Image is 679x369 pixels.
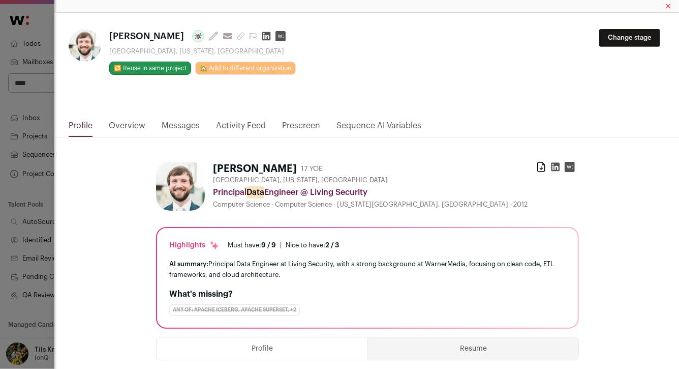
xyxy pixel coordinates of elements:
div: Computer Science - Computer Science - [US_STATE][GEOGRAPHIC_DATA], [GEOGRAPHIC_DATA] - 2012 [213,201,579,209]
button: Resume [368,337,578,360]
a: Profile [69,120,92,137]
a: Messages [162,120,200,137]
span: AI summary: [169,261,208,267]
div: Highlights [169,240,220,250]
div: Any of: Apache Iceberg, Apache Superset, +2 [169,304,300,316]
button: Change stage [599,29,660,47]
a: Overview [109,120,145,137]
div: 17 YOE [301,164,323,174]
div: Principal Data Engineer at Living Security, with a strong background at WarnerMedia, focusing on ... [169,259,566,280]
span: 2 / 3 [325,242,339,248]
div: Must have: [228,241,276,249]
div: Principal Engineer @ Living Security [213,186,579,198]
mark: Data [246,186,264,198]
a: Sequence AI Variables [336,120,421,137]
a: Activity Feed [216,120,266,137]
div: Nice to have: [286,241,339,249]
span: [PERSON_NAME] [109,29,184,43]
div: [GEOGRAPHIC_DATA], [US_STATE], [GEOGRAPHIC_DATA] [109,47,296,55]
button: Profile [157,337,367,360]
h1: [PERSON_NAME] [213,162,297,176]
ul: | [228,241,339,249]
h2: What's missing? [169,288,566,300]
a: Prescreen [282,120,320,137]
span: 9 / 9 [261,242,276,248]
a: 🏡 Add to different organization [195,62,296,75]
img: b70292458d07b72097f7f1575492e301ea3ce635aea48288976c08b0563ca20d [69,29,101,62]
button: 🔂 Reuse in same project [109,62,191,75]
img: b70292458d07b72097f7f1575492e301ea3ce635aea48288976c08b0563ca20d [156,162,205,211]
span: [GEOGRAPHIC_DATA], [US_STATE], [GEOGRAPHIC_DATA] [213,176,388,184]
